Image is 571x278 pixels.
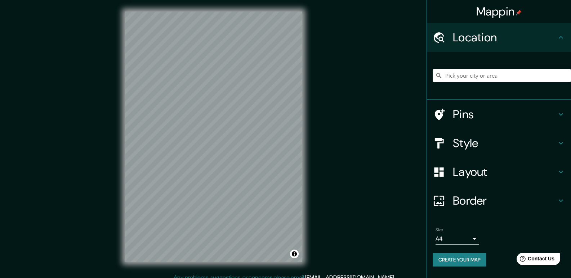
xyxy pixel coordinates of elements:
[427,129,571,158] div: Style
[427,100,571,129] div: Pins
[433,253,486,266] button: Create your map
[427,158,571,186] div: Layout
[427,186,571,215] div: Border
[436,233,479,245] div: A4
[516,10,522,15] img: pin-icon.png
[507,250,563,270] iframe: Help widget launcher
[453,193,557,208] h4: Border
[476,4,522,19] h4: Mappin
[433,69,571,82] input: Pick your city or area
[453,107,557,122] h4: Pins
[453,136,557,150] h4: Style
[436,227,443,233] label: Size
[125,12,302,262] canvas: Map
[290,250,299,258] button: Toggle attribution
[453,30,557,45] h4: Location
[427,23,571,52] div: Location
[453,165,557,179] h4: Layout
